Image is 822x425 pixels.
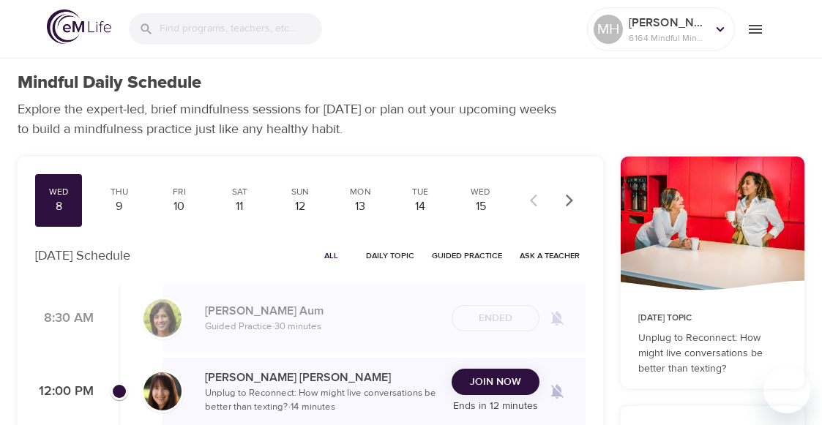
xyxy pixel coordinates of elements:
img: Alisha%20Aum%208-9-21.jpg [143,299,182,337]
button: Guided Practice [426,244,508,267]
div: 10 [162,198,197,215]
div: 8 [41,198,76,215]
button: menu [735,9,775,49]
div: Sun [283,186,318,198]
p: Guided Practice · 30 minutes [205,320,440,334]
img: logo [47,10,111,44]
p: 12:00 PM [35,382,94,402]
div: Tue [403,186,438,198]
div: 11 [222,198,257,215]
p: 6164 Mindful Minutes [629,31,706,45]
p: Unplug to Reconnect: How might live conversations be better than texting? [638,331,787,377]
div: Wed [463,186,498,198]
button: Join Now [452,369,539,396]
span: Remind me when a class goes live every Wednesday at 8:30 AM [539,301,575,336]
p: [PERSON_NAME] Aum [205,302,440,320]
p: 8:30 AM [35,309,94,328]
input: Find programs, teachers, etc... [160,13,322,45]
span: All [313,249,348,263]
div: 15 [463,198,498,215]
p: Ends in 12 minutes [452,399,539,414]
span: Guided Practice [432,249,502,263]
div: Fri [162,186,197,198]
p: [DATE] Schedule [35,246,130,266]
button: Ask a Teacher [514,244,586,267]
p: Unplug to Reconnect: How might live conversations be better than texting? · 14 minutes [205,386,440,415]
span: Ask a Teacher [520,249,580,263]
p: Explore the expert-led, brief mindfulness sessions for [DATE] or plan out your upcoming weeks to ... [18,99,567,139]
span: Remind me when a class goes live every Wednesday at 12:00 PM [539,374,575,409]
div: Mon [343,186,378,198]
button: Daily Topic [360,244,420,267]
div: Thu [101,186,136,198]
button: All [307,244,354,267]
div: 12 [283,198,318,215]
div: 13 [343,198,378,215]
div: Sat [222,186,257,198]
h1: Mindful Daily Schedule [18,72,201,94]
div: Wed [41,186,76,198]
img: Andrea_Lieberstein-min.jpg [143,372,182,410]
div: 14 [403,198,438,215]
span: Daily Topic [366,249,414,263]
span: Join Now [470,373,521,391]
iframe: Button to launch messaging window [763,366,810,413]
p: [PERSON_NAME] [PERSON_NAME] [205,369,440,386]
p: [DATE] Topic [638,312,787,325]
div: MH [594,15,623,44]
div: 9 [101,198,136,215]
p: [PERSON_NAME] back East [629,14,706,31]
